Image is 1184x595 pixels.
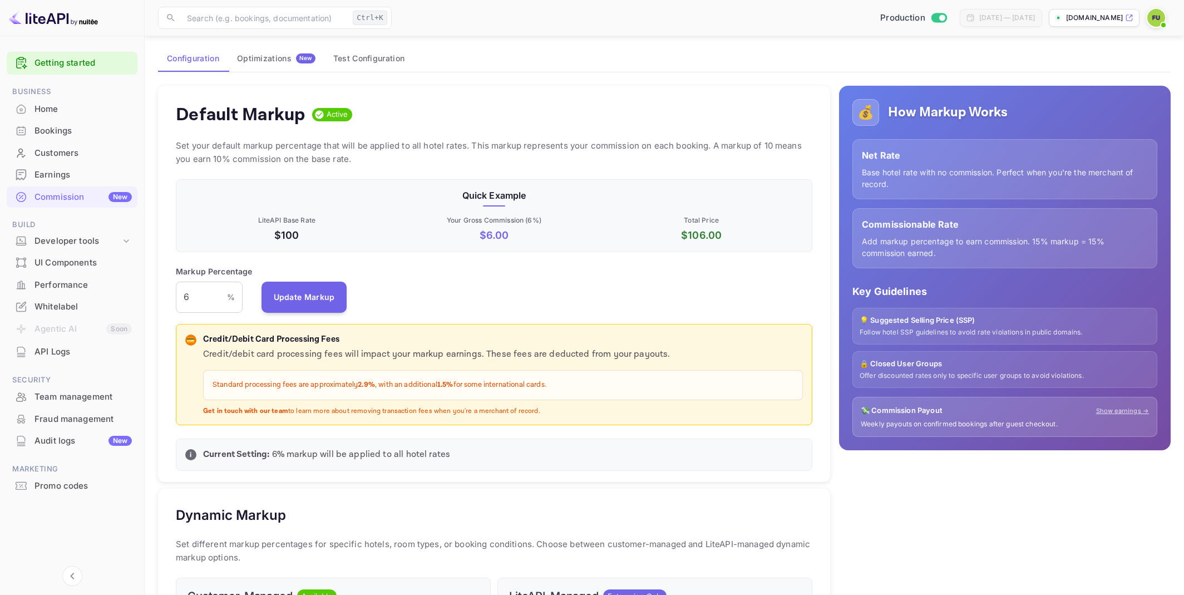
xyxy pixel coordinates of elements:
[7,120,137,142] div: Bookings
[7,99,137,119] a: Home
[880,12,925,24] span: Production
[34,257,132,269] div: UI Components
[34,57,132,70] a: Getting started
[237,53,315,63] div: Optimizations
[190,450,191,460] p: i
[862,218,1148,231] p: Commissionable Rate
[34,235,121,248] div: Developer tools
[600,228,803,243] p: $ 106.00
[34,391,132,404] div: Team management
[185,215,388,225] p: LiteAPI Base Rate
[34,147,132,160] div: Customers
[393,228,596,243] p: $ 6.00
[34,125,132,137] div: Bookings
[7,232,137,251] div: Developer tools
[176,282,227,313] input: 0
[185,228,388,243] p: $100
[7,475,137,496] a: Promo codes
[7,430,137,451] a: Audit logsNew
[7,164,137,185] a: Earnings
[7,409,137,429] a: Fraud management
[108,436,132,446] div: New
[34,480,132,493] div: Promo codes
[34,279,132,292] div: Performance
[62,566,82,586] button: Collapse navigation
[7,296,137,317] a: Whitelabel
[7,52,137,75] div: Getting started
[186,335,195,345] p: 💳
[393,215,596,225] p: Your Gross Commission ( 6 %)
[34,346,132,358] div: API Logs
[862,166,1148,190] p: Base hotel rate with no commission. Perfect when you're the merchant of record.
[203,449,269,460] strong: Current Setting:
[861,405,943,416] p: 💸 Commission Payout
[861,420,1149,429] p: Weekly payouts on confirmed bookings after guest checkout.
[860,315,1150,326] p: 💡 Suggested Selling Price (SSP)
[1147,9,1165,27] img: Feot1000 User
[7,296,137,318] div: Whitelabel
[203,407,288,415] strong: Get in touch with our team
[7,409,137,430] div: Fraud management
[860,328,1150,337] p: Follow hotel SSP guidelines to avoid rate violations in public domains.
[180,7,348,29] input: Search (e.g. bookings, documentation)
[34,103,132,116] div: Home
[176,507,286,524] h5: Dynamic Markup
[7,475,137,497] div: Promo codes
[176,538,812,564] p: Set different markup percentages for specific hotels, room types, or booking conditions. Choose b...
[158,45,228,72] button: Configuration
[7,120,137,141] a: Bookings
[852,284,1157,299] p: Key Guidelines
[7,186,137,207] a: CommissionNew
[34,413,132,426] div: Fraud management
[876,12,951,24] div: Switch to Sandbox mode
[203,348,803,361] p: Credit/debit card processing fees will impact your markup earnings. These fees are deducted from ...
[203,333,803,346] p: Credit/Debit Card Processing Fees
[7,374,137,386] span: Security
[9,9,98,27] img: LiteAPI logo
[262,282,347,313] button: Update Markup
[600,215,803,225] p: Total Price
[176,265,253,277] p: Markup Percentage
[176,139,812,166] p: Set your default markup percentage that will be applied to all hotel rates. This markup represent...
[34,191,132,204] div: Commission
[203,407,803,416] p: to learn more about removing transaction fees when you're a merchant of record.
[7,274,137,295] a: Performance
[888,104,1008,121] h5: How Markup Works
[7,99,137,120] div: Home
[7,463,137,475] span: Marketing
[353,11,387,25] div: Ctrl+K
[1096,406,1149,416] a: Show earnings →
[7,186,137,208] div: CommissionNew
[324,45,413,72] button: Test Configuration
[7,219,137,231] span: Build
[7,386,137,408] div: Team management
[860,358,1150,370] p: 🔒 Closed User Groups
[34,301,132,313] div: Whitelabel
[322,109,353,120] span: Active
[7,341,137,363] div: API Logs
[862,149,1148,162] p: Net Rate
[108,192,132,202] div: New
[7,252,137,274] div: UI Components
[437,380,453,390] strong: 1.5%
[862,235,1148,259] p: Add markup percentage to earn commission. 15% markup = 15% commission earned.
[7,142,137,163] a: Customers
[213,380,793,391] p: Standard processing fees are approximately , with an additional for some international cards.
[7,430,137,452] div: Audit logsNew
[7,252,137,273] a: UI Components
[7,86,137,98] span: Business
[857,102,874,122] p: 💰
[1066,13,1123,23] p: [DOMAIN_NAME]
[979,13,1035,23] div: [DATE] — [DATE]
[227,291,235,303] p: %
[34,435,132,448] div: Audit logs
[7,274,137,296] div: Performance
[296,55,315,62] span: New
[7,142,137,164] div: Customers
[203,448,803,461] p: 6 % markup will be applied to all hotel rates
[7,341,137,362] a: API Logs
[7,164,137,186] div: Earnings
[860,371,1150,381] p: Offer discounted rates only to specific user groups to avoid violations.
[7,386,137,407] a: Team management
[358,380,375,390] strong: 2.9%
